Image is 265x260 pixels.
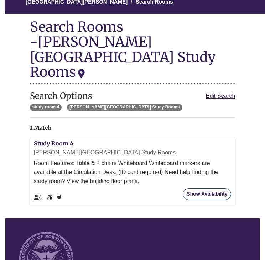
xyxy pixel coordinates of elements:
[30,104,62,111] span: study room 4
[47,195,53,201] span: Accessible Seat/Space
[30,125,235,131] h2: 1 Match
[34,140,73,147] a: Study Room 4
[30,19,235,84] div: Search Rooms -
[34,195,42,201] span: The capacity of this space
[34,159,232,186] div: Room Features: Table & 4 chairs Whiteboard Whiteboard markers are available at the Circulation De...
[183,188,231,200] a: Show Availability
[30,33,215,80] div: [PERSON_NAME][GEOGRAPHIC_DATA] Study Rooms
[34,148,232,157] div: [PERSON_NAME][GEOGRAPHIC_DATA] Study Rooms
[57,195,61,201] span: Power Available
[67,104,182,111] span: [PERSON_NAME][GEOGRAPHIC_DATA] Study Rooms
[30,91,235,101] h2: Search Options
[206,91,235,101] a: Edit Search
